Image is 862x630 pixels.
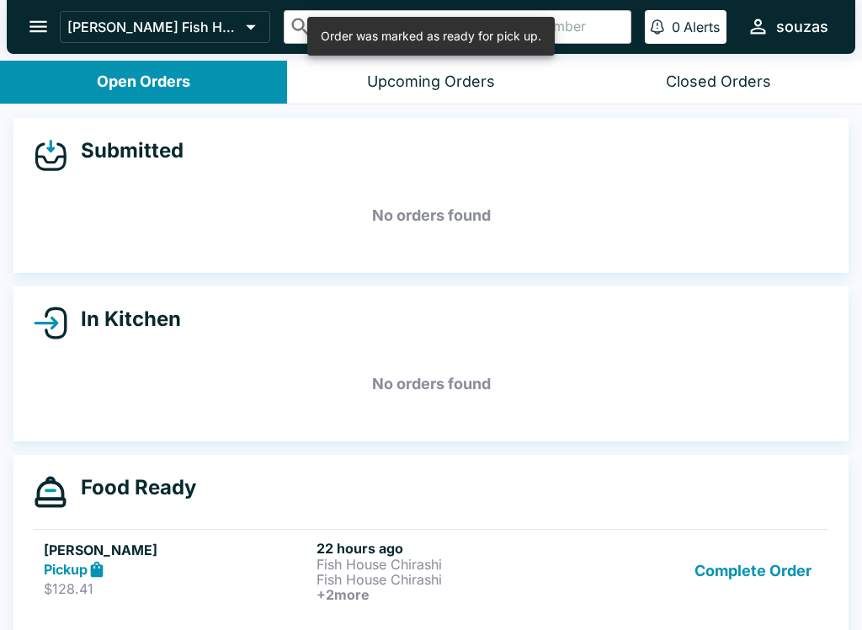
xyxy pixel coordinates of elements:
a: [PERSON_NAME]Pickup$128.4122 hours agoFish House ChirashiFish House Chirashi+2moreComplete Order [34,529,828,612]
h5: [PERSON_NAME] [44,540,310,560]
p: $128.41 [44,580,310,597]
strong: Pickup [44,561,88,578]
p: Fish House Chirashi [317,557,583,572]
div: Closed Orders [666,72,771,92]
button: open drawer [17,5,60,48]
h5: No orders found [34,354,828,414]
div: Upcoming Orders [367,72,495,92]
p: Alerts [684,19,720,35]
h6: + 2 more [317,587,583,602]
div: souzas [776,17,828,37]
h6: 22 hours ago [317,540,583,557]
button: souzas [740,8,835,45]
h4: Food Ready [67,475,196,500]
p: Fish House Chirashi [317,572,583,587]
div: Open Orders [97,72,190,92]
button: Complete Order [688,540,818,602]
p: 0 [672,19,680,35]
button: [PERSON_NAME] Fish House [60,11,270,43]
h4: Submitted [67,138,184,163]
p: [PERSON_NAME] Fish House [67,19,239,35]
div: Order was marked as ready for pick up. [321,22,541,51]
h4: In Kitchen [67,307,181,332]
h5: No orders found [34,185,828,246]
